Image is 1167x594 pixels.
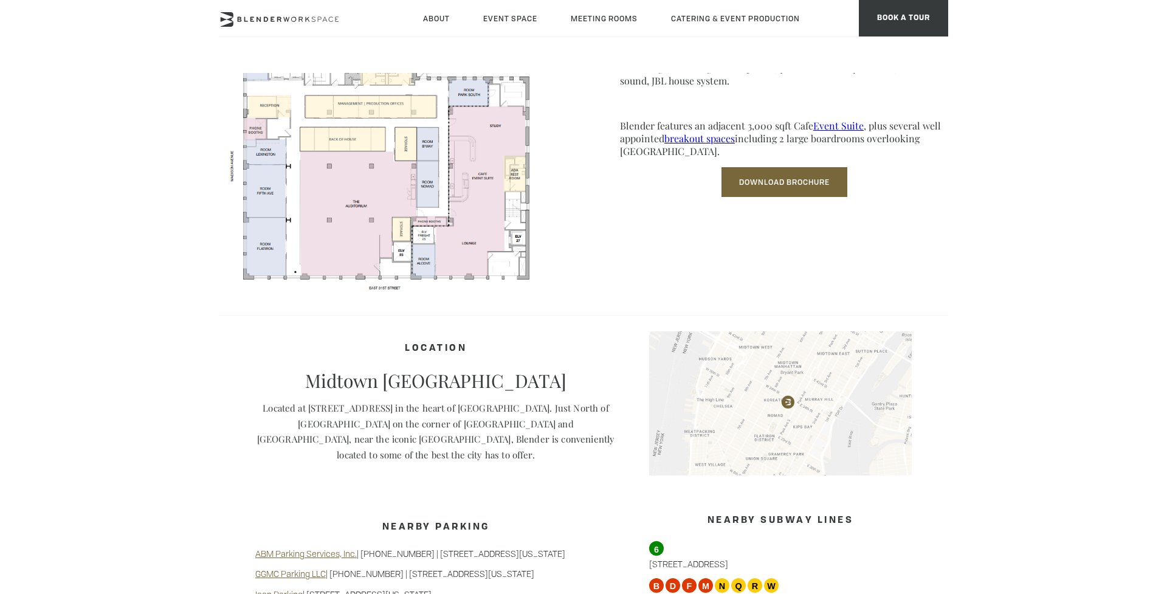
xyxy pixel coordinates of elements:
p: | [PHONE_NUMBER] | [STREET_ADDRESS][US_STATE] [255,568,616,580]
p: | [PHONE_NUMBER] | [STREET_ADDRESS][US_STATE] [255,548,616,560]
a: Event Suite [813,119,864,132]
a: Download Brochure [721,167,847,197]
p: Blender features an adjacent 3,000 sqft Cafe , plus several well appointed including 2 large boar... [620,119,948,157]
span: N [715,578,729,593]
span: W [764,578,779,593]
p: [STREET_ADDRESS] [649,541,912,570]
a: ABM Parking Services, Inc. [255,548,357,559]
img: blender-map.jpg [649,331,912,476]
span: F [682,578,697,593]
p: Located at [STREET_ADDRESS] in the heart of [GEOGRAPHIC_DATA]. Just North of [GEOGRAPHIC_DATA] on... [255,401,616,463]
span: 6 [649,541,664,556]
span: Q [731,578,746,593]
iframe: Chat Widget [948,438,1167,594]
span: D [666,578,680,593]
img: FLOORPLAN-Screenshot-2025.png [219,9,547,293]
p: Midtown [GEOGRAPHIC_DATA] [255,370,616,392]
a: GGMC Parking LLC [255,568,326,579]
span: R [748,578,762,593]
h4: Location [255,337,616,361]
a: breakout spaces [664,132,735,145]
h3: Nearby Subway Lines [649,509,912,533]
h3: Nearby Parking [255,516,616,539]
span: M [698,578,713,593]
span: B [649,578,664,593]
